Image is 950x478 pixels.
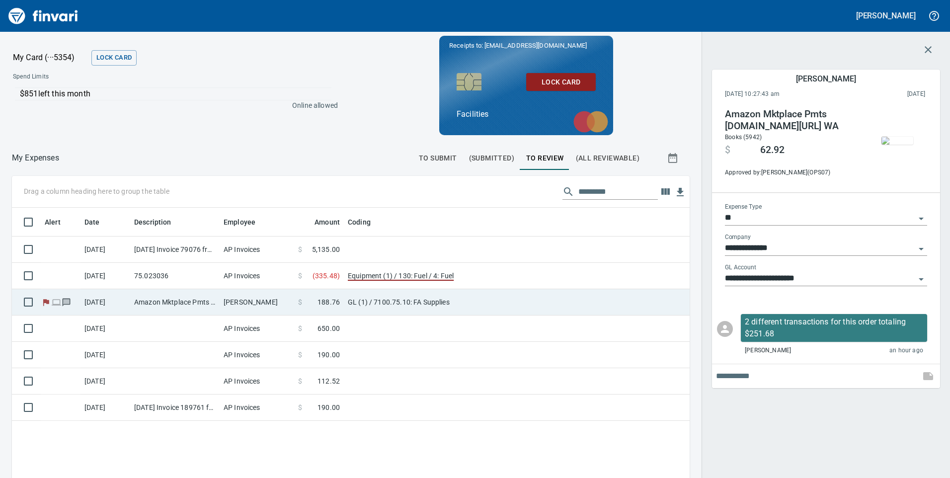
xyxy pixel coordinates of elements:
[224,216,255,228] span: Employee
[80,289,130,316] td: [DATE]
[914,272,928,286] button: Open
[854,8,918,23] button: [PERSON_NAME]
[80,395,130,421] td: [DATE]
[84,216,100,228] span: Date
[298,244,302,254] span: $
[62,299,72,305] span: Has messages
[725,235,751,240] label: Company
[856,10,916,21] h5: [PERSON_NAME]
[220,263,294,289] td: AP Invoices
[760,144,785,156] span: 62.92
[576,152,639,164] span: (All Reviewable)
[13,52,87,64] p: My Card (···5354)
[134,216,184,228] span: Description
[84,216,113,228] span: Date
[45,216,61,228] span: Alert
[13,72,192,82] span: Spend Limits
[344,289,592,316] td: GL (1) / 7100.75.10: FA Supplies
[51,299,62,305] span: Online transaction
[889,346,923,356] span: an hour ago
[220,395,294,421] td: AP Invoices
[130,395,220,421] td: [DATE] Invoice 189761 from [PERSON_NAME] Aggressive Enterprises Inc. (1-22812)
[24,186,169,196] p: Drag a column heading here to group the table
[317,323,340,333] span: 650.00
[457,108,596,120] p: Facilities
[298,350,302,360] span: $
[130,237,220,263] td: [DATE] Invoice 79076 from Minister-[PERSON_NAME] Surveying Inc (1-10667)
[298,402,302,412] span: $
[220,289,294,316] td: [PERSON_NAME]
[80,316,130,342] td: [DATE]
[725,204,762,210] label: Expense Type
[725,265,756,271] label: GL Account
[483,41,588,50] span: [EMAIL_ADDRESS][DOMAIN_NAME]
[914,242,928,256] button: Open
[317,376,340,386] span: 112.52
[20,88,331,100] p: $851 left this month
[725,144,730,156] span: $
[745,346,791,356] span: [PERSON_NAME]
[298,297,302,307] span: $
[344,263,592,289] td: Equipment (1) / 130: Fuel / 4: Fuel
[844,89,925,99] span: This charge was settled by the merchant and appears on the 2025/09/20 statement.
[224,216,268,228] span: Employee
[130,289,220,316] td: Amazon Mktplace Pmts [DOMAIN_NAME][URL] WA
[317,402,340,412] span: 190.00
[534,76,588,88] span: Lock Card
[348,216,371,228] span: Coding
[916,38,940,62] button: Close transaction
[80,368,130,395] td: [DATE]
[220,237,294,263] td: AP Invoices
[745,316,923,340] p: 2 different transactions for this order totaling $251.68
[80,237,130,263] td: [DATE]
[45,216,74,228] span: Alert
[796,74,856,84] h5: [PERSON_NAME]
[419,152,457,164] span: To Submit
[302,216,340,228] span: Amount
[313,271,340,281] span: ( 335.48 )
[6,4,80,28] img: Finvari
[881,137,913,145] img: receipts%2Ftapani%2F2025-09-19%2FJzoGOT8oVaeitZ1UdICkDM6BnD42__o2KXe8M6zva09BPp9BYm4.jpg
[134,216,171,228] span: Description
[916,364,940,388] span: This records your note into the expense. If you would like to send a message to an employee inste...
[315,216,340,228] span: Amount
[220,316,294,342] td: AP Invoices
[298,323,302,333] span: $
[673,185,688,200] button: Download Table
[220,368,294,395] td: AP Invoices
[91,50,137,66] button: Lock Card
[725,108,860,132] h4: Amazon Mktplace Pmts [DOMAIN_NAME][URL] WA
[526,73,596,91] button: Lock Card
[220,342,294,368] td: AP Invoices
[317,297,340,307] span: 188.76
[130,263,220,289] td: 75.023036
[725,89,844,99] span: [DATE] 10:27:43 am
[914,212,928,226] button: Open
[449,41,603,51] p: Receipts to:
[526,152,564,164] span: To Review
[317,350,340,360] span: 190.00
[568,106,613,138] img: mastercard.svg
[312,244,340,254] span: 5,135.00
[96,52,132,64] span: Lock Card
[469,152,514,164] span: (Submitted)
[12,152,59,164] p: My Expenses
[725,168,860,178] span: Approved by: [PERSON_NAME] ( OPS07 )
[80,342,130,368] td: [DATE]
[298,376,302,386] span: $
[80,263,130,289] td: [DATE]
[298,271,302,281] span: $
[12,152,59,164] nav: breadcrumb
[348,216,384,228] span: Coding
[725,134,762,141] span: Books (5942)
[5,100,338,110] p: Online allowed
[41,299,51,305] span: Flagged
